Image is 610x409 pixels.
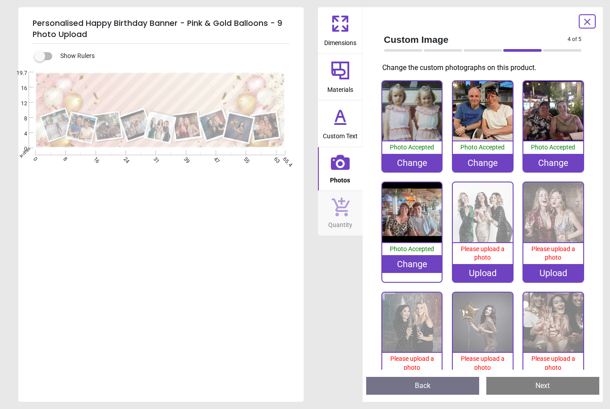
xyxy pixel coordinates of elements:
span: Photo Accepted [531,144,575,151]
div: Change [523,154,583,172]
div: Upload [523,264,583,282]
div: Upload [453,264,513,282]
button: Next [486,377,599,395]
div: Show Rulers [40,51,304,62]
span: 16 [10,85,27,92]
button: Back [366,377,479,395]
button: Materials [318,54,363,100]
button: Dimensions [318,7,363,54]
span: Materials [327,81,353,95]
span: 19.7 [10,70,27,77]
span: 63 [272,156,278,161]
button: Quantity [318,191,363,235]
span: Please upload a photo [531,355,575,371]
span: Photo Accepted [460,144,505,151]
span: 8 [10,115,27,123]
span: Photo Accepted [390,144,434,151]
span: 4 of 5 [568,36,581,43]
span: Please upload a photo [461,245,505,261]
span: 55 [242,156,247,161]
span: Please upload a photo [390,355,434,371]
span: Custom Text [323,128,358,141]
span: Dimensions [324,34,356,48]
span: 24 [121,156,127,161]
span: 31 [152,156,158,161]
span: Custom Image [384,33,568,46]
span: 8 [62,156,67,161]
span: 39 [182,156,188,161]
span: Quantity [328,216,352,230]
span: 0 [10,145,27,153]
span: 0 [31,156,37,161]
div: Change [382,154,442,172]
span: 12 [10,100,27,107]
h5: Personalised Happy Birthday Banner - Pink & Gold Balloons - 9 Photo Upload [33,14,289,44]
button: Photos [318,147,363,191]
span: 16 [92,156,97,161]
p: Change the custom photographs on this product. [382,63,589,73]
span: Please upload a photo [461,355,505,371]
div: Change [453,154,513,172]
span: 4 [10,130,27,138]
span: 65.4 [281,156,287,161]
span: Please upload a photo [531,245,575,261]
div: Change [382,255,442,273]
span: 47 [212,156,217,161]
button: Custom Text [318,100,363,147]
span: Photos [330,172,350,185]
span: Photo Accepted [390,245,434,252]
